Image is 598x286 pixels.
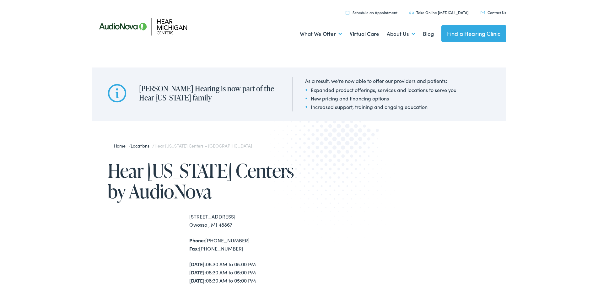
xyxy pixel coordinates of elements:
[346,10,349,14] img: utility icon
[305,77,456,84] div: As a result, we're now able to offer our providers and patients:
[387,22,415,46] a: About Us
[139,84,280,102] h2: [PERSON_NAME] Hearing is now part of the Hear [US_STATE] family
[350,22,379,46] a: Virtual Care
[305,86,456,94] li: Expanded product offerings, services and locations to serve you
[189,269,206,276] strong: [DATE]:
[189,277,206,284] strong: [DATE]:
[409,10,469,15] a: Take Online [MEDICAL_DATA]
[423,22,434,46] a: Blog
[189,213,299,229] div: [STREET_ADDRESS] Owosso , MI 48867
[409,11,414,14] img: utility icon
[108,160,299,202] h1: Hear [US_STATE] Centers by AudioNova
[346,10,397,15] a: Schedule an Appointment
[154,143,252,149] span: Hear [US_STATE] Centers – [GEOGRAPHIC_DATA]
[114,143,252,149] span: / /
[189,245,199,252] strong: Fax:
[189,261,206,267] strong: [DATE]:
[300,22,342,46] a: What We Offer
[114,143,129,149] a: Home
[481,11,485,14] img: utility icon
[305,94,456,102] li: New pricing and financing options
[189,237,205,244] strong: Phone:
[131,143,152,149] a: Locations
[481,10,506,15] a: Contact Us
[305,103,456,111] li: Increased support, training and ongoing education
[441,25,506,42] a: Find a Hearing Clinic
[189,236,299,252] div: [PHONE_NUMBER] [PHONE_NUMBER]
